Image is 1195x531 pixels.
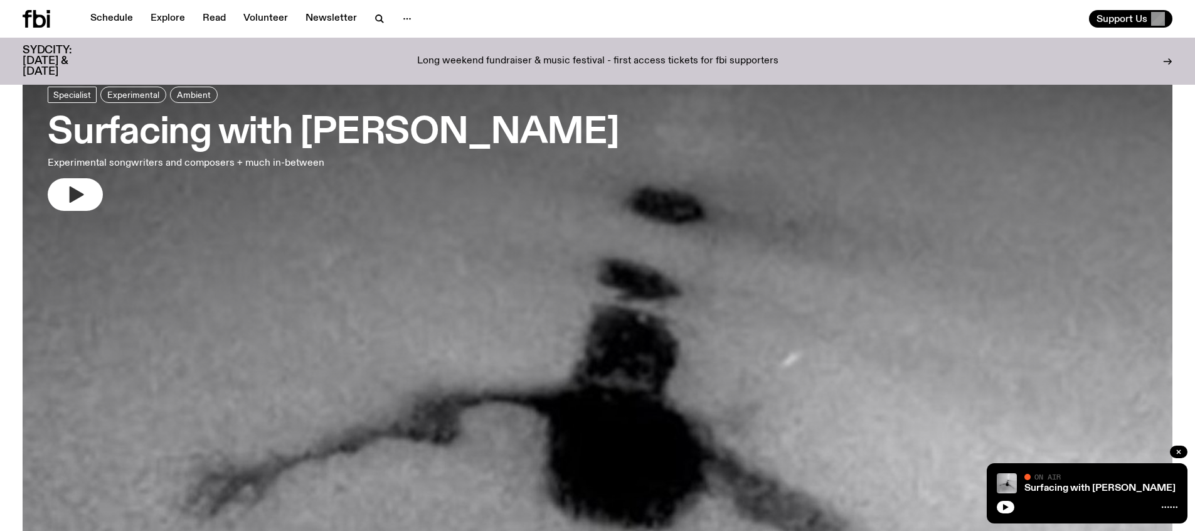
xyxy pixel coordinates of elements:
[236,10,295,28] a: Volunteer
[417,56,778,67] p: Long weekend fundraiser & music festival - first access tickets for fbi supporters
[48,87,619,211] a: Surfacing with [PERSON_NAME]Experimental songwriters and composers + much in-between
[195,10,233,28] a: Read
[143,10,193,28] a: Explore
[1089,10,1172,28] button: Support Us
[53,90,91,99] span: Specialist
[48,156,369,171] p: Experimental songwriters and composers + much in-between
[23,45,103,77] h3: SYDCITY: [DATE] & [DATE]
[100,87,166,103] a: Experimental
[83,10,141,28] a: Schedule
[48,115,619,151] h3: Surfacing with [PERSON_NAME]
[170,87,218,103] a: Ambient
[298,10,364,28] a: Newsletter
[107,90,159,99] span: Experimental
[177,90,211,99] span: Ambient
[1097,13,1147,24] span: Support Us
[48,87,97,103] a: Specialist
[1024,483,1176,493] a: Surfacing with [PERSON_NAME]
[1034,473,1061,481] span: On Air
